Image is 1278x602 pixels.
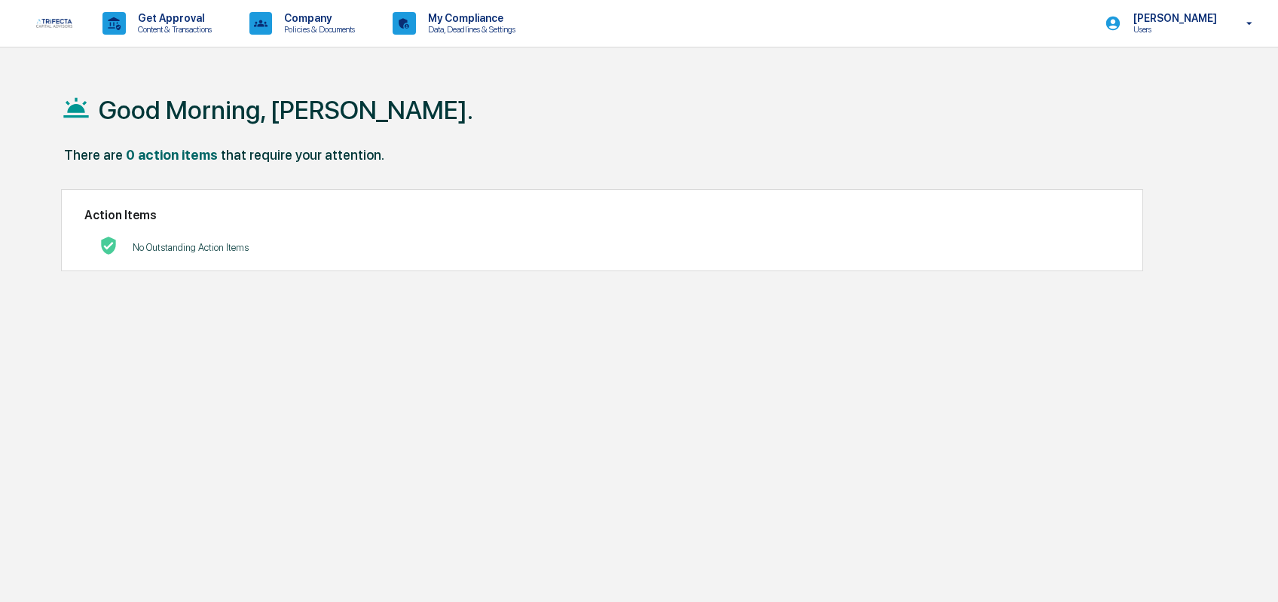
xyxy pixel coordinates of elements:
[99,237,118,255] img: No Actions logo
[1121,12,1224,24] p: [PERSON_NAME]
[64,147,123,163] div: There are
[221,147,384,163] div: that require your attention.
[84,208,1120,222] h2: Action Items
[1121,24,1224,35] p: Users
[416,24,523,35] p: Data, Deadlines & Settings
[99,95,473,125] h1: Good Morning, [PERSON_NAME].
[416,12,523,24] p: My Compliance
[133,242,249,253] p: No Outstanding Action Items
[272,24,362,35] p: Policies & Documents
[272,12,362,24] p: Company
[36,19,72,27] img: logo
[126,147,218,163] div: 0 action items
[126,12,219,24] p: Get Approval
[126,24,219,35] p: Content & Transactions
